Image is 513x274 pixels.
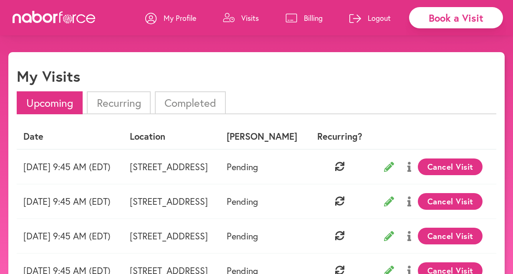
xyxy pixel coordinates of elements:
th: Date [17,124,123,149]
button: Cancel Visit [418,228,483,244]
li: Completed [155,91,226,114]
p: Visits [241,13,259,23]
p: My Profile [164,13,196,23]
a: Billing [286,5,323,30]
a: Visits [223,5,259,30]
td: [DATE] 9:45 AM (EDT) [17,219,123,253]
div: Book a Visit [409,7,503,28]
th: Location [123,124,220,149]
td: [STREET_ADDRESS] [123,184,220,219]
td: Pending [220,184,309,219]
button: Cancel Visit [418,158,483,175]
th: [PERSON_NAME] [220,124,309,149]
p: Logout [368,13,391,23]
li: Recurring [87,91,150,114]
td: Pending [220,149,309,184]
td: [STREET_ADDRESS] [123,149,220,184]
td: Pending [220,219,309,253]
p: Billing [304,13,323,23]
a: Logout [349,5,391,30]
th: Recurring? [309,124,371,149]
td: [STREET_ADDRESS] [123,219,220,253]
td: [DATE] 9:45 AM (EDT) [17,149,123,184]
h1: My Visits [17,67,80,85]
td: [DATE] 9:45 AM (EDT) [17,184,123,219]
button: Cancel Visit [418,193,483,210]
li: Upcoming [17,91,83,114]
a: My Profile [145,5,196,30]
